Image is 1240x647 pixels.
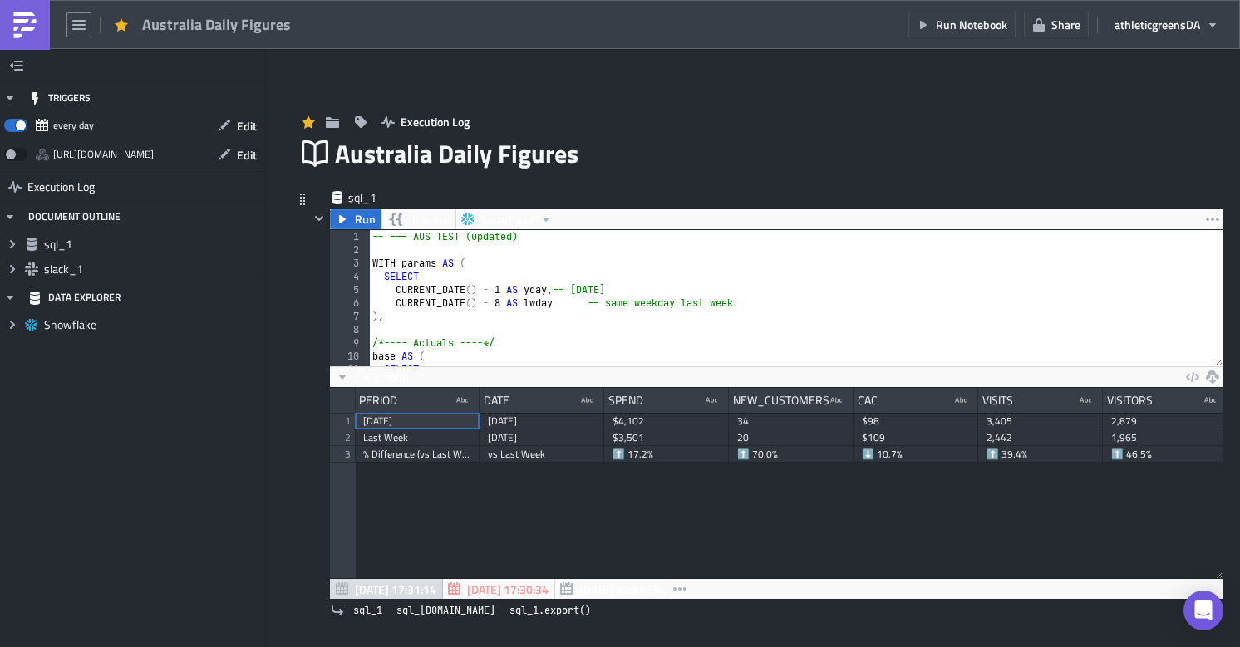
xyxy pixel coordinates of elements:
span: sql_1.export() [509,602,591,619]
div: Open Intercom Messenger [1183,591,1223,630]
span: Edit [237,117,257,135]
button: Render [381,209,456,229]
div: CAC [858,388,878,413]
div: 8 [330,323,370,336]
div: SPEND [608,388,643,413]
div: ⬆️ 70.0% [737,446,845,463]
span: [DATE] 17:31:14 [355,581,436,598]
div: 1 [330,230,370,243]
span: Snowflake [480,209,534,229]
div: 5 [330,283,370,297]
button: Run [330,209,381,229]
div: $4,102 [613,413,721,429]
a: sql_[DOMAIN_NAME] [391,602,500,619]
div: ⬆️ 17.2% [613,446,721,463]
div: PERIOD [359,388,397,413]
span: sql_1 [353,602,382,619]
span: Run [355,209,376,229]
div: 9 [330,336,370,350]
div: 7 [330,310,370,323]
button: Snowflake [455,209,558,229]
span: [DATE] 13:31:29 [579,581,661,598]
div: ⬆️ 46.5% [1111,446,1219,463]
div: every day [53,113,94,138]
div: 34 [737,413,845,429]
span: Run Notebook [936,16,1007,33]
a: sql_1.export() [504,602,596,619]
div: https://pushmetrics.io/api/v1/report/W2rb76gLDw/webhook?token=5c35fc8ceb0246ce87e8bc45415e66e2 [53,142,154,167]
button: Limit 1000 [330,367,415,387]
div: vs Last Week [488,446,596,463]
div: VISITS [982,388,1013,413]
div: 11 [330,363,370,376]
button: Edit [209,142,265,168]
div: 1,965 [1111,429,1219,446]
button: Edit [209,113,265,139]
div: 2 [330,243,370,257]
div: ⬇️ 10.7% [862,446,970,463]
button: Execution Log [373,109,478,135]
div: DATA EXPLORER [28,282,121,312]
div: $3,501 [613,429,721,446]
span: sql_1 [348,189,415,206]
div: 2,879 [1111,413,1219,429]
div: 2,442 [987,429,1095,446]
span: Edit [237,146,257,164]
span: [DATE] 17:30:34 [467,581,549,598]
span: Execution Log [401,113,470,130]
span: sql_1 [44,237,261,252]
div: $98 [862,413,970,429]
div: 3,405 [987,413,1095,429]
div: 6 [330,297,370,310]
button: Hide content [309,208,329,228]
div: [DATE] [488,429,596,446]
div: TRIGGERS [28,83,91,113]
button: Run Notebook [908,12,1016,37]
span: Limit 1000 [355,369,409,386]
div: [DATE] [488,413,596,429]
div: 4 [330,270,370,283]
button: athleticgreensDA [1106,12,1228,37]
div: 3 [330,257,370,270]
div: DOCUMENT OUTLINE [28,202,121,232]
a: sql_1 [348,602,387,619]
button: Share [1024,12,1089,37]
span: athleticgreens DA [1115,16,1200,33]
span: Snowflake [44,317,261,332]
button: [DATE] 13:31:29 [554,579,667,599]
div: ⬆️ 39.4% [987,446,1095,463]
div: [DATE] [363,413,471,429]
span: slack_1 [44,262,261,277]
div: 3 rows in 4.45s [1142,579,1218,599]
span: Australia Daily Figures [335,138,580,169]
span: Australia Daily Figures [142,15,293,34]
button: [DATE] 17:31:14 [330,579,443,599]
img: PushMetrics [12,12,38,38]
div: VISITORS [1107,388,1153,413]
div: NEW_CUSTOMERS [733,388,829,413]
span: Render [412,209,449,229]
div: $109 [862,429,970,446]
span: sql_[DOMAIN_NAME] [396,602,495,619]
div: 10 [330,350,370,363]
div: Last Week [363,429,471,446]
div: % Difference (vs Last Week) [363,446,471,463]
span: Share [1051,16,1080,33]
button: [DATE] 17:30:34 [442,579,555,599]
span: Execution Log [27,172,95,202]
div: DATE [484,388,509,413]
div: 20 [737,429,845,446]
